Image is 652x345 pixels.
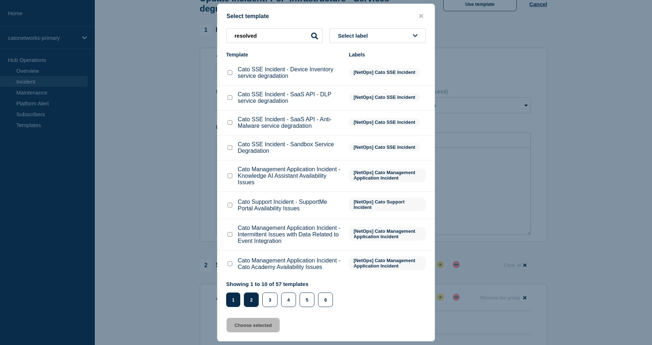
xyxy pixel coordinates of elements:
div: Template [226,52,342,58]
button: 3 [262,293,277,307]
span: [NetOps] Cato SSE Incident [349,143,420,151]
input: Cato Management Application Incident - Knowledge AI Assistant Availability Issues checkbox [228,173,232,178]
input: Cato Management Application Incident - Intermittent Issues with Data Related to Event Integration... [228,232,232,237]
input: Cato SSE Incident - SaaS API - DLP service degradation checkbox [228,95,232,100]
button: close button [417,13,426,20]
input: Cato Management Application Incident - Cato Academy Availability Issues checkbox [228,261,232,266]
span: [NetOps] Cato Management Application Incident [349,168,426,182]
input: Cato Support Incident - SupportMe Portal Availability Issues checkbox [228,203,232,207]
button: Choose selected [226,318,280,332]
p: Cato SSE Incident - SaaS API - Anti-Malware service degradation [238,116,342,129]
input: Cato SSE Incident - Sandbox Service Degradation checkbox [228,145,232,150]
button: 5 [300,293,314,307]
button: 4 [281,293,296,307]
span: [NetOps] Cato Management Application Incident [349,227,426,241]
p: Cato Management Application Incident - Knowledge AI Assistant Availability Issues [238,166,342,186]
p: Cato Support Incident - SupportMe Portal Availability Issues [238,199,342,212]
div: Select template [217,13,435,20]
p: Cato SSE Incident - SaaS API - DLP service degradation [238,91,342,104]
input: Cato SSE Incident - SaaS API - Anti-Malware service degradation checkbox [228,120,232,125]
div: Labels [349,52,426,58]
span: Select label [338,33,371,39]
p: Cato Management Application Incident - Cato Academy Availability Issues [238,257,342,270]
p: Cato SSE Incident - Sandbox Service Degradation [238,141,342,154]
button: 1 [226,293,240,307]
input: Cato SSE Incident - Device Inventory service degradation checkbox [228,70,232,75]
button: 2 [244,293,259,307]
p: Cato SSE Incident - Device Inventory service degradation [238,66,342,79]
span: [NetOps] Cato Management Application Incident [349,256,426,270]
span: [NetOps] Cato Support Incident [349,198,426,211]
input: Search templates & labels [226,28,322,43]
p: Showing 1 to 10 of 57 templates [226,281,336,287]
span: [NetOps] Cato SSE Incident [349,93,420,101]
button: 6 [318,293,333,307]
span: [NetOps] Cato SSE Incident [349,68,420,76]
button: Select label [330,28,426,43]
span: [NetOps] Cato SSE Incident [349,118,420,126]
p: Cato Management Application Incident - Intermittent Issues with Data Related to Event Integration [238,225,342,244]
